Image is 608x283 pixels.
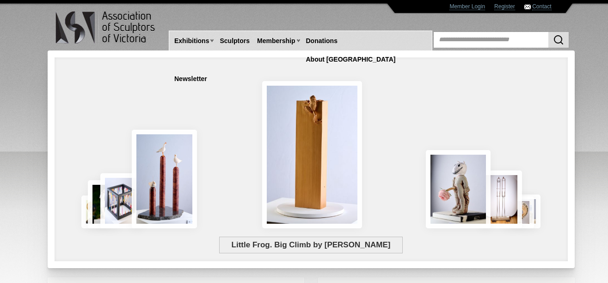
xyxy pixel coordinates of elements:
a: Contact [532,3,551,10]
a: Register [494,3,515,10]
img: Little Frog. Big Climb [262,81,362,228]
img: Contact ASV [524,5,531,9]
a: Sculptors [216,32,253,50]
img: Waiting together for the Home coming [516,195,540,228]
a: Donations [302,32,341,50]
a: Newsletter [171,70,211,88]
img: Rising Tides [132,130,197,228]
a: About [GEOGRAPHIC_DATA] [302,51,399,68]
img: logo.png [55,9,157,46]
span: Little Frog. Big Climb by [PERSON_NAME] [219,237,403,253]
img: Let There Be Light [426,150,491,228]
a: Member Login [449,3,485,10]
img: Search [553,34,564,45]
a: Membership [253,32,299,50]
img: Swingers [480,170,522,228]
a: Exhibitions [171,32,213,50]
